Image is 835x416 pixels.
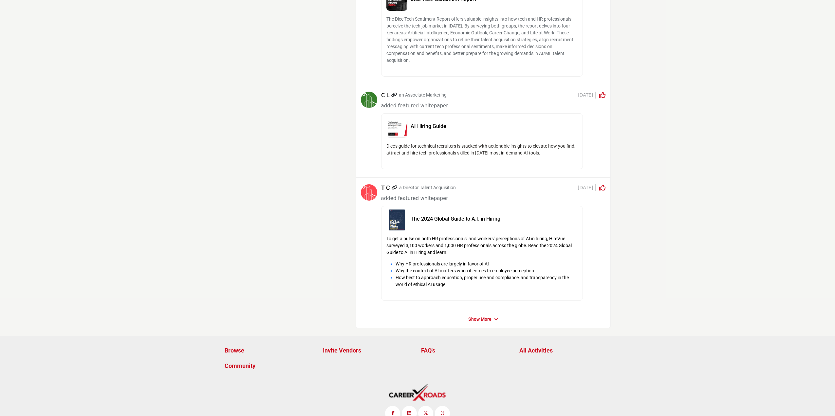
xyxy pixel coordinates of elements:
a: Link of redirect to contact profile URL [392,184,398,191]
img: ai-hiring-guide image [386,117,407,138]
p: a Director Talent Acquisition [399,184,456,191]
span: [DATE] [578,184,595,191]
img: avtar-image [361,92,377,108]
span: Dice’s guide for technical recruiters is stacked with actionable insights to elevate how you find... [386,143,575,155]
a: All Activities [519,346,611,355]
h5: T C [381,184,390,191]
img: No Site Logo [388,383,447,402]
span: added featured whitepaper [381,103,448,109]
span: Why HR professionals are largely in favor of AI [396,261,489,266]
h5: The 2024 Global Guide to A.I. in Hiring [411,216,578,222]
h5: C L [381,92,390,99]
a: Show More [468,316,492,323]
i: Click to Rate this activity [599,92,605,99]
h5: AI Hiring Guide [411,123,578,129]
span: To get a pulse on both HR professionals’ and workers’ perceptions of AI in hiring, HireVue survey... [386,236,572,255]
span: How best to approach education, proper use and compliance, and transparency in the world of ethic... [396,275,569,287]
a: Browse [225,346,316,355]
i: Click to Rate this activity [599,185,605,191]
a: ai-hiring-guide image AI Hiring Guide Dice’s guide for technical recruiters is stacked with actio... [381,110,605,172]
span: Why the context of AI matters when it comes to employee perception [396,268,534,273]
a: FAQ's [421,346,512,355]
p: an Associate Marketing [399,92,447,99]
a: Invite Vendors [323,346,414,355]
img: the-2024-global-guide-to-ai-in-hiring image [386,209,407,230]
a: the-2024-global-guide-to-ai-in-hiring image The 2024 Global Guide to A.I. in Hiring To get a puls... [381,203,605,304]
span: [DATE] [578,92,595,99]
a: Link of redirect to contact profile URL [391,92,397,99]
a: Community [225,361,316,370]
p: The Dice Tech Sentiment Report offers valuable insights into how tech and HR professionals percei... [386,16,578,64]
span: added featured whitepaper [381,195,448,201]
img: avtar-image [361,184,377,201]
